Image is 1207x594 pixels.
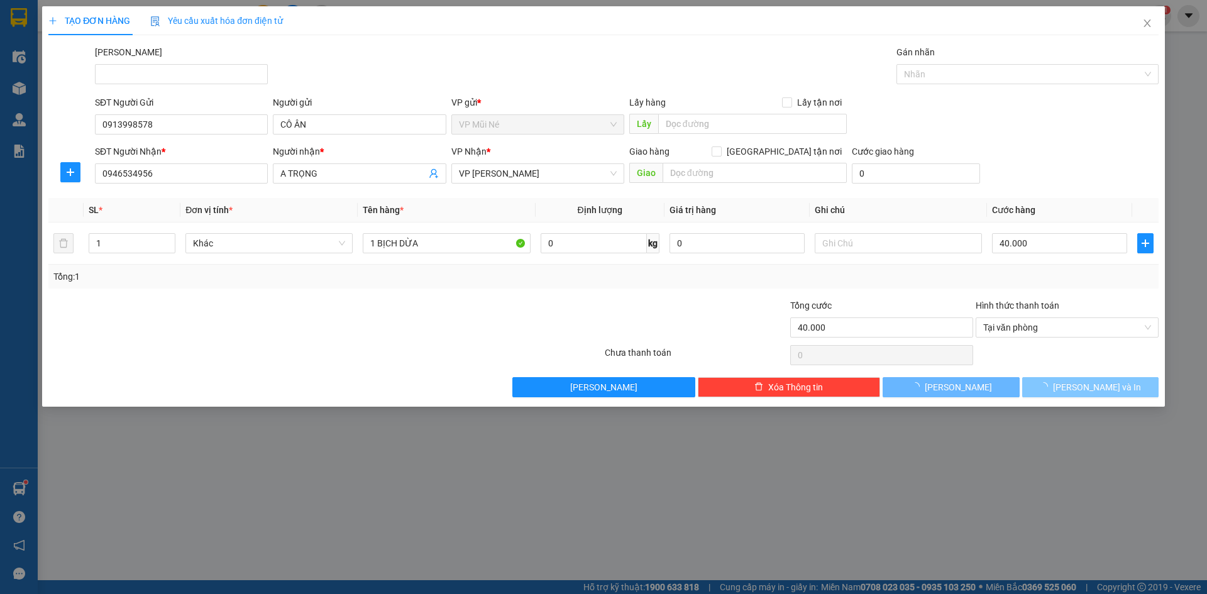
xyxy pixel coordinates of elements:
div: Người nhận [273,145,446,158]
label: Gán nhãn [896,47,935,57]
div: SĐT Người Nhận [95,145,268,158]
span: Tên hàng [363,205,404,215]
span: VP Mũi Né [459,115,617,134]
label: Mã ĐH [95,47,162,57]
div: SĐT Người Gửi [95,96,268,109]
input: Ghi Chú [815,233,982,253]
input: 0 [670,233,805,253]
span: Giao [629,163,663,183]
span: plus [1138,238,1153,248]
span: Đơn vị tính [185,205,233,215]
span: user-add [429,168,439,179]
span: VP Phạm Ngũ Lão [459,164,617,183]
span: Tại văn phòng [983,318,1151,337]
span: Cước hàng [992,205,1035,215]
input: VD: Bàn, Ghế [363,233,530,253]
span: Tổng cước [790,300,832,311]
span: Giá trị hàng [670,205,716,215]
input: Dọc đường [663,163,847,183]
button: delete [53,233,74,253]
span: TẠO ĐƠN HÀNG [48,16,130,26]
button: Close [1130,6,1165,41]
button: plus [60,162,80,182]
span: Khác [193,234,345,253]
div: VP gửi [451,96,624,109]
span: Lấy [629,114,658,134]
span: [GEOGRAPHIC_DATA] tận nơi [722,145,847,158]
div: Chưa thanh toán [603,346,789,368]
button: [PERSON_NAME] [883,377,1019,397]
img: icon [150,16,160,26]
button: [PERSON_NAME] và In [1022,377,1159,397]
button: deleteXóa Thông tin [698,377,881,397]
span: Lấy tận nơi [792,96,847,109]
span: plus [48,16,57,25]
span: close [1142,18,1152,28]
span: Yêu cầu xuất hóa đơn điện tử [150,16,283,26]
button: [PERSON_NAME] [512,377,695,397]
input: Cước giao hàng [852,163,980,184]
span: Định lượng [578,205,622,215]
span: SL [89,205,99,215]
label: Hình thức thanh toán [976,300,1059,311]
span: Xóa Thông tin [768,380,823,394]
span: VP Nhận [451,146,487,157]
span: [PERSON_NAME] [570,380,637,394]
input: Dọc đường [658,114,847,134]
span: loading [911,382,925,391]
span: kg [647,233,659,253]
button: plus [1137,233,1154,253]
th: Ghi chú [810,198,987,223]
div: Tổng: 1 [53,270,466,283]
span: [PERSON_NAME] [925,380,992,394]
span: [PERSON_NAME] và In [1053,380,1141,394]
span: plus [61,167,80,177]
span: delete [754,382,763,392]
label: Cước giao hàng [852,146,914,157]
input: Mã ĐH [95,64,268,84]
span: loading [1039,382,1053,391]
span: Giao hàng [629,146,670,157]
div: Người gửi [273,96,446,109]
span: Lấy hàng [629,97,666,107]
